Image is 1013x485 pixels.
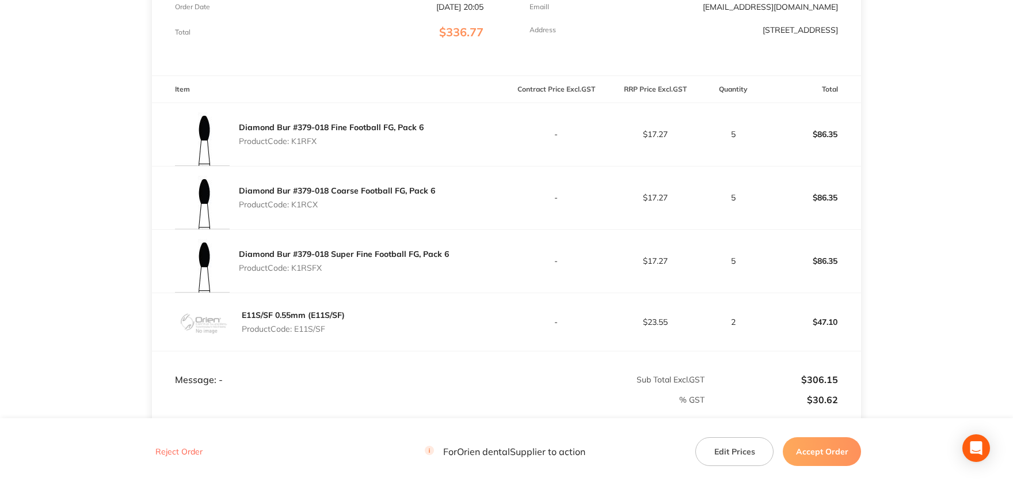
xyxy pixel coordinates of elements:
[152,447,206,457] button: Reject Order
[175,293,233,351] img: bzgzaml5dA
[507,375,704,384] p: Sub Total Excl. GST
[762,76,861,103] th: Total
[763,120,860,148] p: $86.35
[507,256,605,266] p: -
[153,395,704,404] p: % GST
[436,2,483,12] p: [DATE] 20:05
[706,256,761,266] p: 5
[175,166,230,229] img: cXVnbGZyZw
[239,185,435,196] a: Diamond Bur #379-018 Coarse Football FG, Pack 6
[239,122,424,132] a: Diamond Bur #379-018 Fine Football FG, Pack 6
[507,317,605,327] p: -
[763,184,860,211] p: $86.35
[507,193,605,202] p: -
[706,317,761,327] p: 2
[606,130,704,139] p: $17.27
[425,446,585,457] p: For Orien dental Supplier to action
[507,130,605,139] p: -
[439,25,483,39] span: $336.77
[152,351,506,385] td: Message: -
[606,193,704,202] p: $17.27
[242,310,345,320] a: E11S/SF 0.55mm (E11S/SF)
[706,374,838,385] p: $306.15
[606,317,704,327] p: $23.55
[530,26,556,34] p: Address
[962,434,990,462] div: Open Intercom Messenger
[763,308,860,336] p: $47.10
[239,137,424,146] p: Product Code: K1RFX
[239,249,449,259] a: Diamond Bur #379-018 Super Fine Football FG, Pack 6
[506,76,605,103] th: Contract Price Excl. GST
[706,395,838,405] p: $30.62
[763,25,838,35] p: [STREET_ADDRESS]
[530,3,549,11] p: Emaill
[706,193,761,202] p: 5
[605,76,704,103] th: RRP Price Excl. GST
[703,2,838,12] a: [EMAIL_ADDRESS][DOMAIN_NAME]
[606,256,704,266] p: $17.27
[783,437,861,466] button: Accept Order
[152,76,506,103] th: Item
[175,3,210,11] p: Order Date
[175,230,230,293] img: OXVmeDgwNw
[239,263,449,272] p: Product Code: K1RSFX
[242,324,345,334] p: Product Code: E11S/SF
[239,200,435,209] p: Product Code: K1RCX
[705,76,762,103] th: Quantity
[175,103,230,166] img: cGxkMTNxMw
[763,247,860,275] p: $86.35
[706,130,761,139] p: 5
[175,28,191,36] p: Total
[695,437,774,466] button: Edit Prices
